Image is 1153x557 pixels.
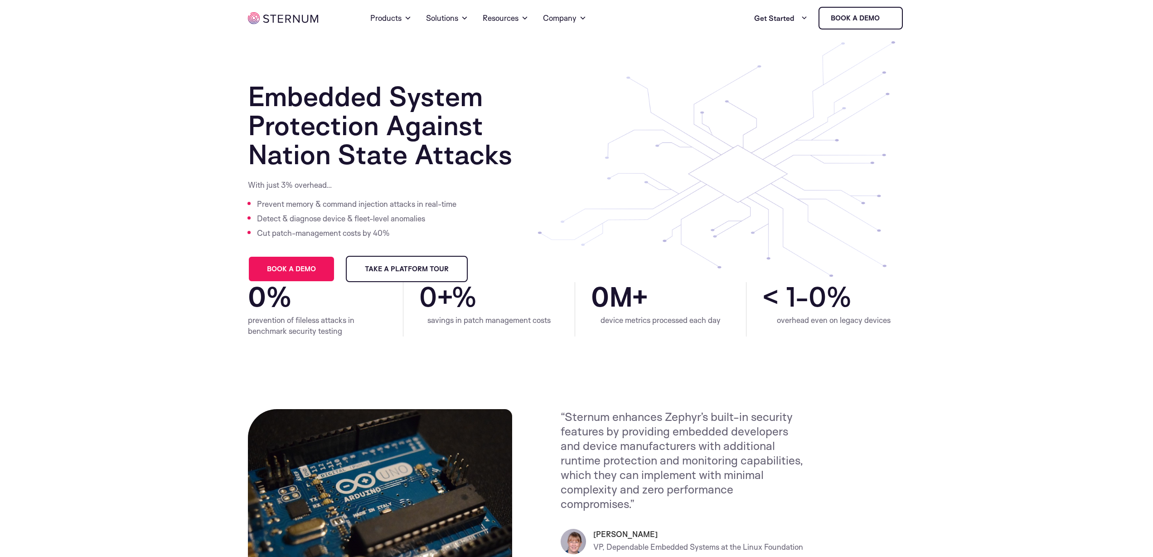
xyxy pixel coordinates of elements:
div: savings in patch management costs [419,315,558,326]
span: % [826,282,905,311]
span: 0 [248,282,266,311]
a: Book a demo [819,7,903,29]
a: Take a Platform Tour [346,256,468,282]
h1: Embedded System Protection Against Nation State Attacks [248,82,558,169]
div: overhead even on legacy devices [762,315,905,326]
p: With just 3% overhead… [248,180,459,191]
a: Company [543,2,586,34]
li: Cut patch-management costs by 40% [257,226,459,240]
a: Book a demo [248,256,335,282]
p: VP, Dependable Embedded Systems at the Linux Foundation [593,540,803,554]
li: Detect & diagnose device & fleet-level anomalies [257,211,459,226]
a: Products [370,2,412,34]
div: device metrics processed each day [591,315,730,326]
span: < 1- [762,282,809,311]
a: Get Started [754,9,808,27]
img: sternum iot [883,15,891,22]
span: 0 [591,282,609,311]
span: +% [437,282,558,311]
span: 0 [809,282,826,311]
span: 0 [419,282,437,311]
h6: [PERSON_NAME] [593,529,803,540]
span: Book a demo [267,266,316,272]
div: prevention of fileless attacks in benchmark security testing [248,315,387,337]
img: Kate Stewart [561,529,586,554]
span: M+ [609,282,730,311]
a: Resources [483,2,528,34]
img: sternum iot [248,12,318,24]
span: Take a Platform Tour [365,266,449,272]
p: “Sternum enhances Zephyr’s built-in security features by providing embedded developers and device... [561,409,805,511]
a: Solutions [426,2,468,34]
span: % [266,282,387,311]
li: Prevent memory & command injection attacks in real-time [257,197,459,211]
